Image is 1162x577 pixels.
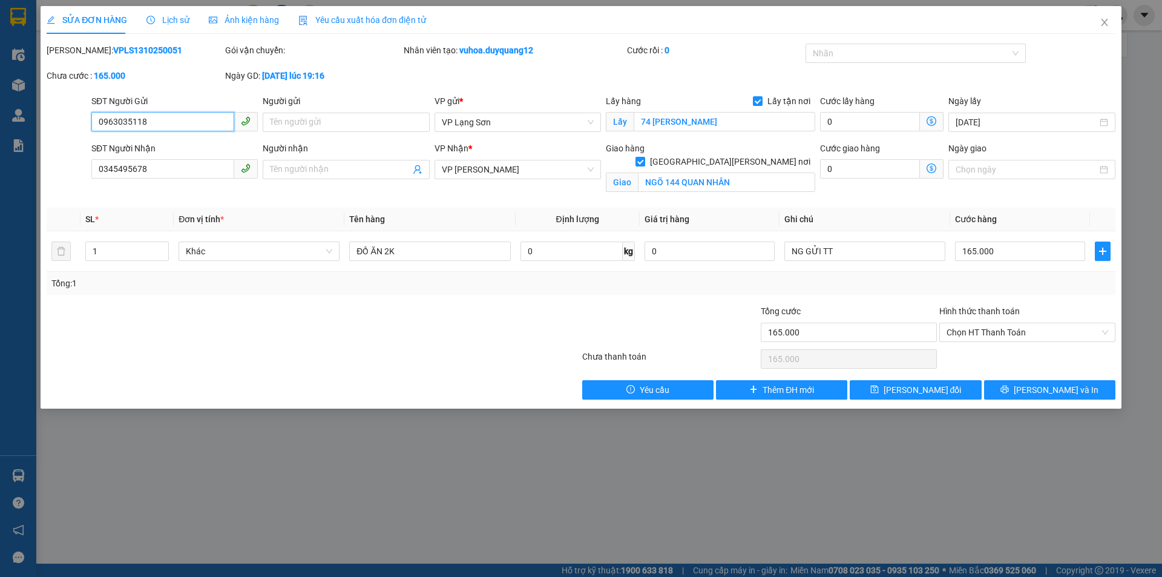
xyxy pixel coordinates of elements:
[556,214,599,224] span: Định lượng
[298,16,308,25] img: icon
[820,112,920,131] input: Cước lấy hàng
[435,143,468,153] span: VP Nhận
[927,163,936,173] span: dollar-circle
[241,163,251,173] span: phone
[442,113,594,131] span: VP Lạng Sơn
[435,94,601,108] div: VP gửi
[645,155,815,168] span: [GEOGRAPHIC_DATA][PERSON_NAME] nơi
[606,96,641,106] span: Lấy hàng
[623,242,635,261] span: kg
[85,214,95,224] span: SL
[749,385,758,395] span: plus
[763,94,815,108] span: Lấy tận nơi
[404,44,625,57] div: Nhân viên tạo:
[665,45,669,55] b: 0
[442,160,594,179] span: VP Minh Khai
[956,116,1097,129] input: Ngày lấy
[820,159,920,179] input: Cước giao hàng
[606,112,634,131] span: Lấy
[820,143,880,153] label: Cước giao hàng
[1000,385,1009,395] span: printer
[1095,246,1110,256] span: plus
[761,306,801,316] span: Tổng cước
[263,94,429,108] div: Người gửi
[1014,383,1098,397] span: [PERSON_NAME] và In
[91,142,258,155] div: SĐT Người Nhận
[225,44,401,57] div: Gói vận chuyển:
[47,15,127,25] span: SỬA ĐƠN HÀNG
[146,16,155,24] span: clock-circle
[627,44,803,57] div: Cước rồi :
[225,69,401,82] div: Ngày GD:
[820,96,875,106] label: Cước lấy hàng
[850,380,981,400] button: save[PERSON_NAME] đổi
[241,116,251,126] span: phone
[645,214,689,224] span: Giá trị hàng
[956,163,1097,176] input: Ngày giao
[780,208,950,231] th: Ghi chú
[349,214,385,224] span: Tên hàng
[947,323,1108,341] span: Chọn HT Thanh Toán
[298,15,426,25] span: Yêu cầu xuất hóa đơn điện tử
[582,380,714,400] button: exclamation-circleYêu cầu
[581,350,760,371] div: Chưa thanh toán
[262,71,324,81] b: [DATE] lúc 19:16
[146,15,189,25] span: Lịch sử
[763,383,814,397] span: Thêm ĐH mới
[349,242,510,261] input: VD: Bàn, Ghế
[626,385,635,395] span: exclamation-circle
[1088,6,1121,40] button: Close
[186,242,332,260] span: Khác
[716,380,847,400] button: plusThêm ĐH mới
[47,16,55,24] span: edit
[870,385,879,395] span: save
[209,15,279,25] span: Ảnh kiện hàng
[884,383,962,397] span: [PERSON_NAME] đổi
[606,143,645,153] span: Giao hàng
[94,71,125,81] b: 165.000
[984,380,1115,400] button: printer[PERSON_NAME] và In
[1095,242,1111,261] button: plus
[51,277,448,290] div: Tổng: 1
[640,383,669,397] span: Yêu cầu
[47,69,223,82] div: Chưa cước :
[413,165,422,174] span: user-add
[113,45,182,55] b: VPLS1310250051
[209,16,217,24] span: picture
[47,44,223,57] div: [PERSON_NAME]:
[948,143,986,153] label: Ngày giao
[51,242,71,261] button: delete
[91,94,258,108] div: SĐT Người Gửi
[927,116,936,126] span: dollar-circle
[179,214,224,224] span: Đơn vị tính
[638,173,815,192] input: Giao tận nơi
[263,142,429,155] div: Người nhận
[1100,18,1109,27] span: close
[955,214,997,224] span: Cước hàng
[948,96,981,106] label: Ngày lấy
[939,306,1020,316] label: Hình thức thanh toán
[634,112,815,131] input: Lấy tận nơi
[606,173,638,192] span: Giao
[784,242,945,261] input: Ghi Chú
[459,45,533,55] b: vuhoa.duyquang12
